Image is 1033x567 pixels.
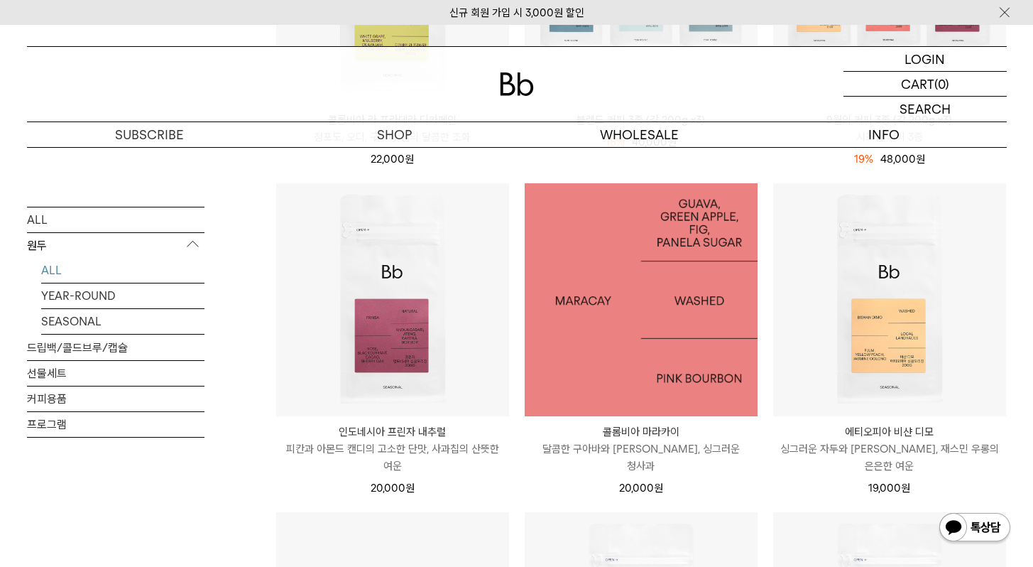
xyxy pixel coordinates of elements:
a: CART (0) [843,72,1007,97]
a: LOGIN [843,47,1007,72]
span: 원 [405,482,415,495]
a: 에티오피아 비샨 디모 싱그러운 자두와 [PERSON_NAME], 재스민 우롱의 은은한 여운 [773,423,1006,475]
div: 19% [854,151,873,168]
span: 48,000 [880,153,925,166]
p: SEARCH [900,97,951,121]
p: WHOLESALE [517,122,762,147]
a: 신규 회원 가입 시 3,000원 할인 [449,6,584,19]
img: 에티오피아 비샨 디모 [773,183,1006,416]
span: 19,000 [868,482,910,495]
a: ALL [27,207,204,232]
span: 원 [667,136,677,148]
p: 에티오피아 비샨 디모 [773,423,1006,441]
span: 원 [654,482,663,495]
a: 선물세트 [27,360,204,385]
a: 콜롬비아 마라카이 [525,183,758,416]
a: 콜롬비아 마라카이 달콤한 구아바와 [PERSON_NAME], 싱그러운 청사과 [525,423,758,475]
a: YEAR-ROUND [41,283,204,308]
p: (0) [934,72,949,96]
img: 1000000482_add2_067.jpg [525,183,758,416]
p: INFO [762,122,1007,147]
img: 로고 [500,72,534,96]
a: SUBSCRIBE [27,122,272,147]
span: 40,000 [632,136,677,148]
span: 22,000 [371,153,414,166]
span: 20,000 [371,482,415,495]
span: 원 [916,153,925,166]
p: 피칸과 아몬드 캔디의 고소한 단맛, 사과칩의 산뜻한 여운 [276,441,509,475]
a: SEASONAL [41,308,204,333]
img: 인도네시아 프린자 내추럴 [276,183,509,416]
p: 싱그러운 자두와 [PERSON_NAME], 재스민 우롱의 은은한 여운 [773,441,1006,475]
p: 원두 [27,232,204,258]
span: 원 [405,153,414,166]
img: 카카오톡 채널 1:1 채팅 버튼 [938,512,1012,546]
a: 인도네시아 프린자 내추럴 피칸과 아몬드 캔디의 고소한 단맛, 사과칩의 산뜻한 여운 [276,423,509,475]
a: 드립백/콜드브루/캡슐 [27,335,204,360]
span: 원 [901,482,910,495]
a: 커피용품 [27,386,204,411]
p: 콜롬비아 마라카이 [525,423,758,441]
a: ALL [41,257,204,282]
a: 프로그램 [27,411,204,436]
p: 인도네시아 프린자 내추럴 [276,423,509,441]
a: SHOP [272,122,517,147]
p: CART [901,72,934,96]
span: 20,000 [619,482,663,495]
p: LOGIN [904,47,945,71]
p: 달콤한 구아바와 [PERSON_NAME], 싱그러운 청사과 [525,441,758,475]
